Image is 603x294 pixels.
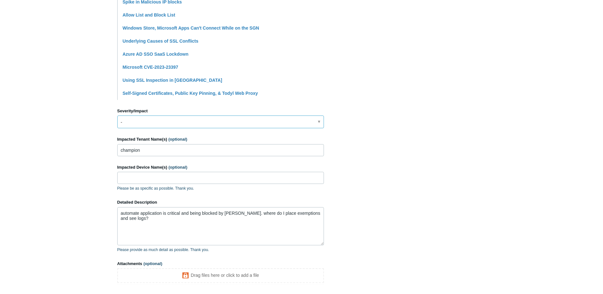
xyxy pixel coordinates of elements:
[117,199,324,206] label: Detailed Description
[123,65,178,70] a: Microsoft CVE-2023-23397
[117,108,324,114] label: Severity/Impact
[117,261,324,267] label: Attachments
[123,91,258,96] a: Self-Signed Certificates, Public Key Pinning, & Todyl Web Proxy
[123,78,222,83] a: Using SSL Inspection in [GEOGRAPHIC_DATA]
[168,137,187,142] span: (optional)
[117,115,324,128] a: -
[117,247,324,253] p: Please provide as much detail as possible. Thank you.
[117,136,324,143] label: Impacted Tenant Name(s)
[117,164,324,171] label: Impacted Device Name(s)
[168,165,187,170] span: (optional)
[123,12,175,17] a: Allow List and Block List
[123,25,259,31] a: Windows Store, Microsoft Apps Can't Connect While on the SGN
[143,261,162,266] span: (optional)
[123,38,199,44] a: Underlying Causes of SSL Conflicts
[123,52,188,57] a: Azure AD SSO SaaS Lockdown
[117,185,324,191] p: Please be as specific as possible. Thank you.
